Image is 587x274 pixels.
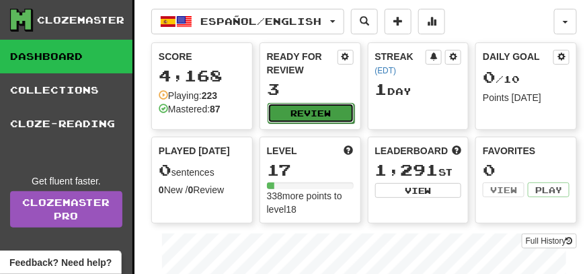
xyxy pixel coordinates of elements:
div: 3 [267,81,354,98]
strong: 223 [202,90,217,101]
button: Play [528,182,570,197]
span: Leaderboard [375,144,448,158]
div: Daily Goal [483,50,553,65]
span: Español / English [201,15,322,27]
strong: 0 [159,184,164,195]
button: View [375,183,462,198]
span: 1,291 [375,160,439,179]
button: Add sentence to collection [385,9,412,34]
button: Review [268,103,354,123]
div: 0 [483,162,570,178]
div: Ready for Review [267,50,338,77]
span: / 10 [483,73,520,85]
div: Points [DATE] [483,91,570,104]
button: Full History [522,234,577,248]
div: 4,168 [159,67,245,84]
span: This week in points, UTC [452,144,461,158]
div: Favorites [483,144,570,158]
button: View [483,182,524,197]
div: st [375,162,462,179]
div: New / Review [159,183,245,197]
span: Played [DATE] [159,144,230,158]
button: Español/English [151,9,344,34]
div: 338 more points to level 18 [267,189,354,216]
a: ClozemasterPro [10,191,122,228]
span: Score more points to level up [344,144,354,158]
strong: 0 [188,184,194,195]
span: 0 [159,160,171,179]
div: Streak [375,50,426,77]
span: 0 [483,67,496,86]
span: 1 [375,79,388,98]
strong: 87 [210,104,221,114]
div: Mastered: [159,102,221,116]
div: Playing: [159,89,217,102]
a: (EDT) [375,66,397,75]
div: Day [375,81,462,98]
button: More stats [418,9,445,34]
button: Search sentences [351,9,378,34]
span: Level [267,144,297,158]
span: Open feedback widget [9,256,112,269]
div: sentences [159,162,245,179]
div: Score [159,50,245,63]
div: 17 [267,162,354,178]
div: Get fluent faster. [10,174,122,188]
div: Clozemaster [37,13,124,27]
